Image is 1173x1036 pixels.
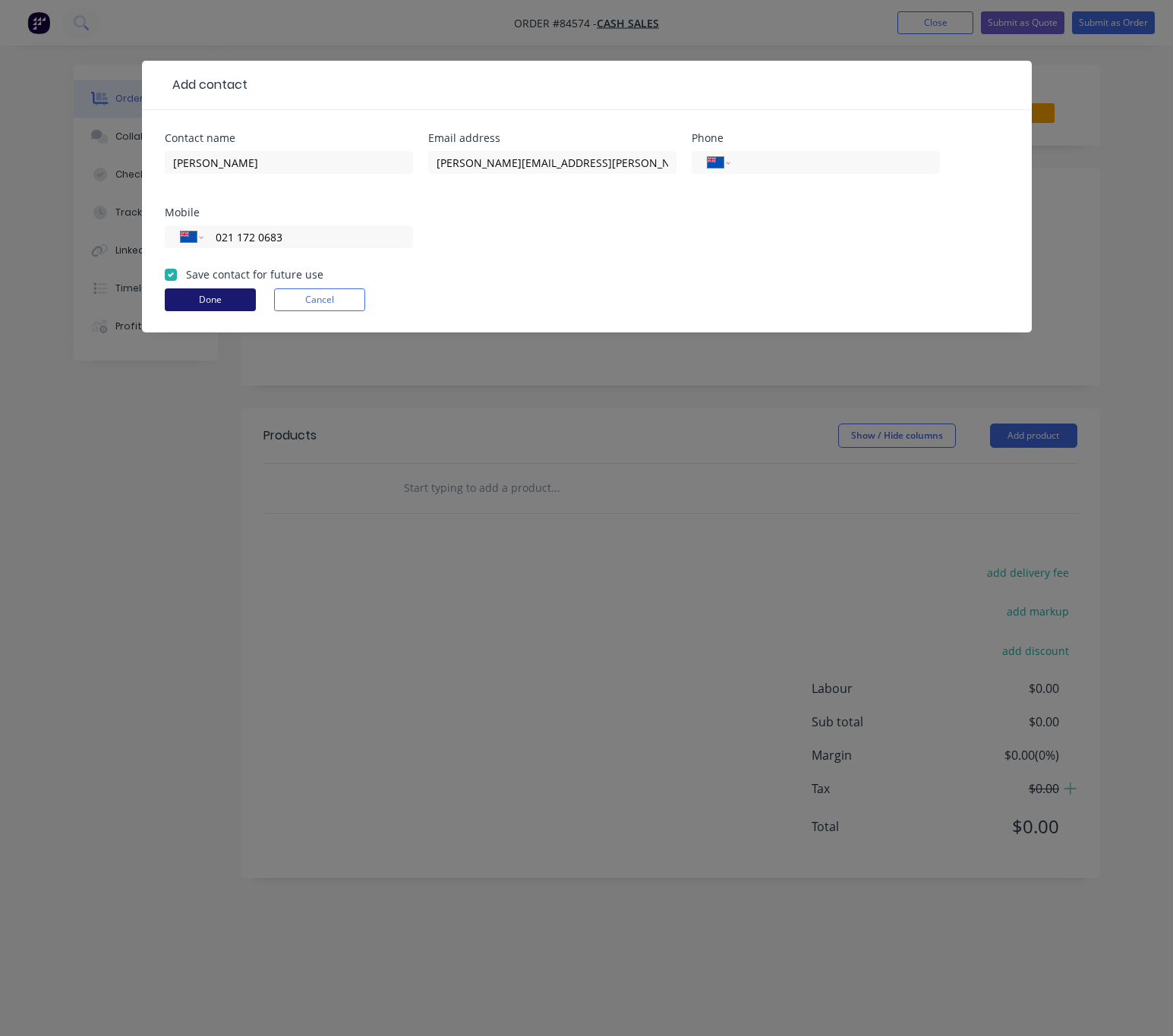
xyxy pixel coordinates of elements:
[274,288,365,311] button: Cancel
[186,266,323,282] label: Save contact for future use
[165,133,413,143] div: Contact name
[165,288,256,311] button: Done
[165,207,413,218] div: Mobile
[692,133,940,143] div: Phone
[165,76,248,94] div: Add contact
[428,133,676,143] div: Email address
